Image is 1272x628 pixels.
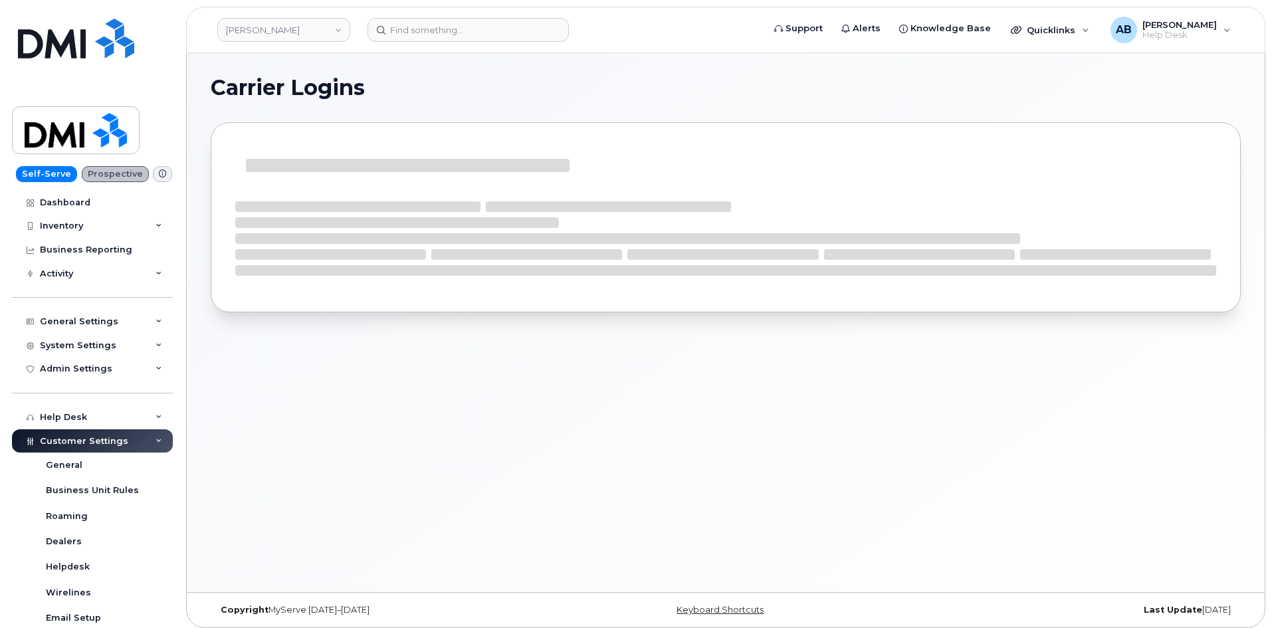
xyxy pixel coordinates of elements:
[1144,605,1202,615] strong: Last Update
[677,605,764,615] a: Keyboard Shortcuts
[897,605,1241,615] div: [DATE]
[211,605,554,615] div: MyServe [DATE]–[DATE]
[211,78,365,98] span: Carrier Logins
[221,605,268,615] strong: Copyright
